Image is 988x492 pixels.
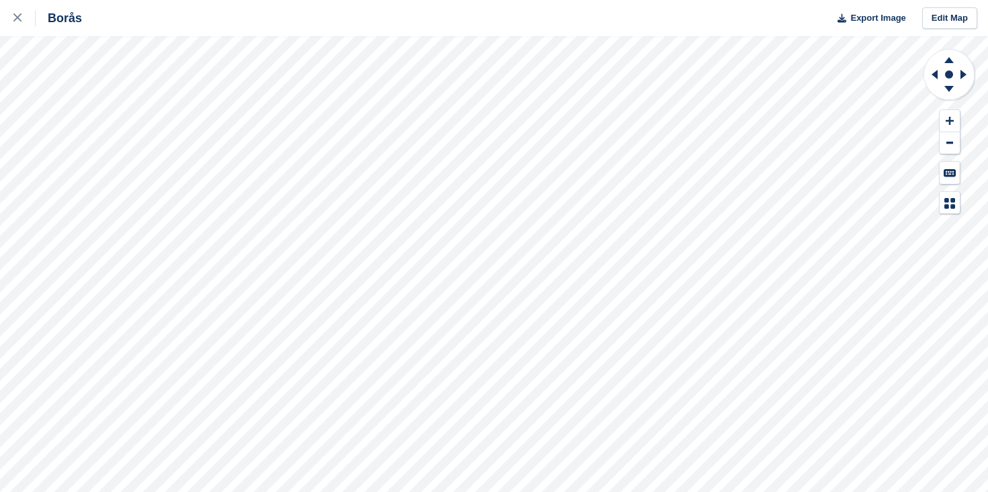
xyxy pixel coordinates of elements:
[940,192,960,214] button: Map Legend
[850,11,905,25] span: Export Image
[922,7,977,30] a: Edit Map
[829,7,906,30] button: Export Image
[940,162,960,184] button: Keyboard Shortcuts
[940,110,960,132] button: Zoom In
[940,132,960,154] button: Zoom Out
[36,10,82,26] div: Borås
